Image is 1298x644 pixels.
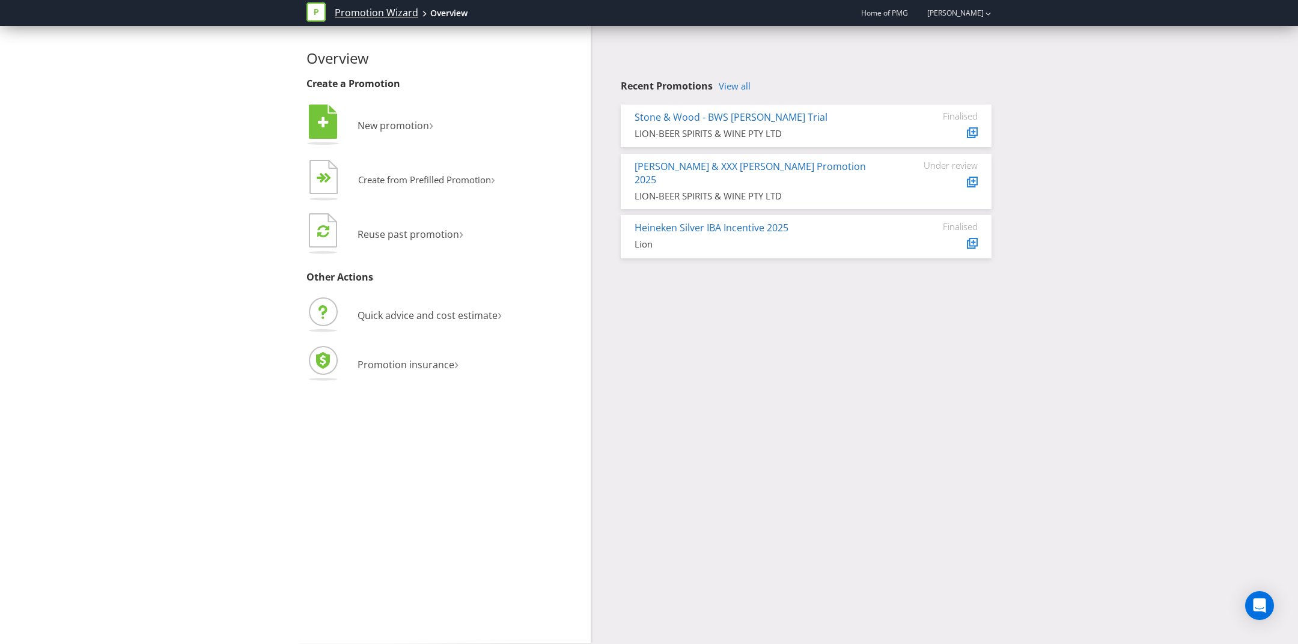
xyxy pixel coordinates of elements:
[306,79,582,90] h3: Create a Promotion
[1245,591,1274,620] div: Open Intercom Messenger
[358,119,429,132] span: New promotion
[358,228,459,241] span: Reuse past promotion
[324,172,332,184] tspan: 
[498,304,502,324] span: ›
[635,127,888,140] div: LION-BEER SPIRITS & WINE PTY LTD
[318,116,329,129] tspan: 
[306,50,582,66] h2: Overview
[454,353,459,373] span: ›
[621,79,713,93] span: Recent Promotions
[306,272,582,283] h3: Other Actions
[906,111,978,121] div: Finalised
[317,224,329,238] tspan: 
[491,169,495,188] span: ›
[719,81,751,91] a: View all
[459,223,463,243] span: ›
[906,160,978,171] div: Under review
[861,8,908,18] span: Home of PMG
[306,157,496,205] button: Create from Prefilled Promotion›
[915,8,984,18] a: [PERSON_NAME]
[635,238,888,251] div: Lion
[635,160,866,187] a: [PERSON_NAME] & XXX [PERSON_NAME] Promotion 2025
[906,221,978,232] div: Finalised
[335,6,418,20] a: Promotion Wizard
[358,309,498,322] span: Quick advice and cost estimate
[635,221,788,234] a: Heineken Silver IBA Incentive 2025
[635,111,827,124] a: Stone & Wood - BWS [PERSON_NAME] Trial
[358,358,454,371] span: Promotion insurance
[430,7,468,19] div: Overview
[635,190,888,202] div: LION-BEER SPIRITS & WINE PTY LTD
[306,309,502,322] a: Quick advice and cost estimate›
[429,114,433,134] span: ›
[358,174,491,186] span: Create from Prefilled Promotion
[306,358,459,371] a: Promotion insurance›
